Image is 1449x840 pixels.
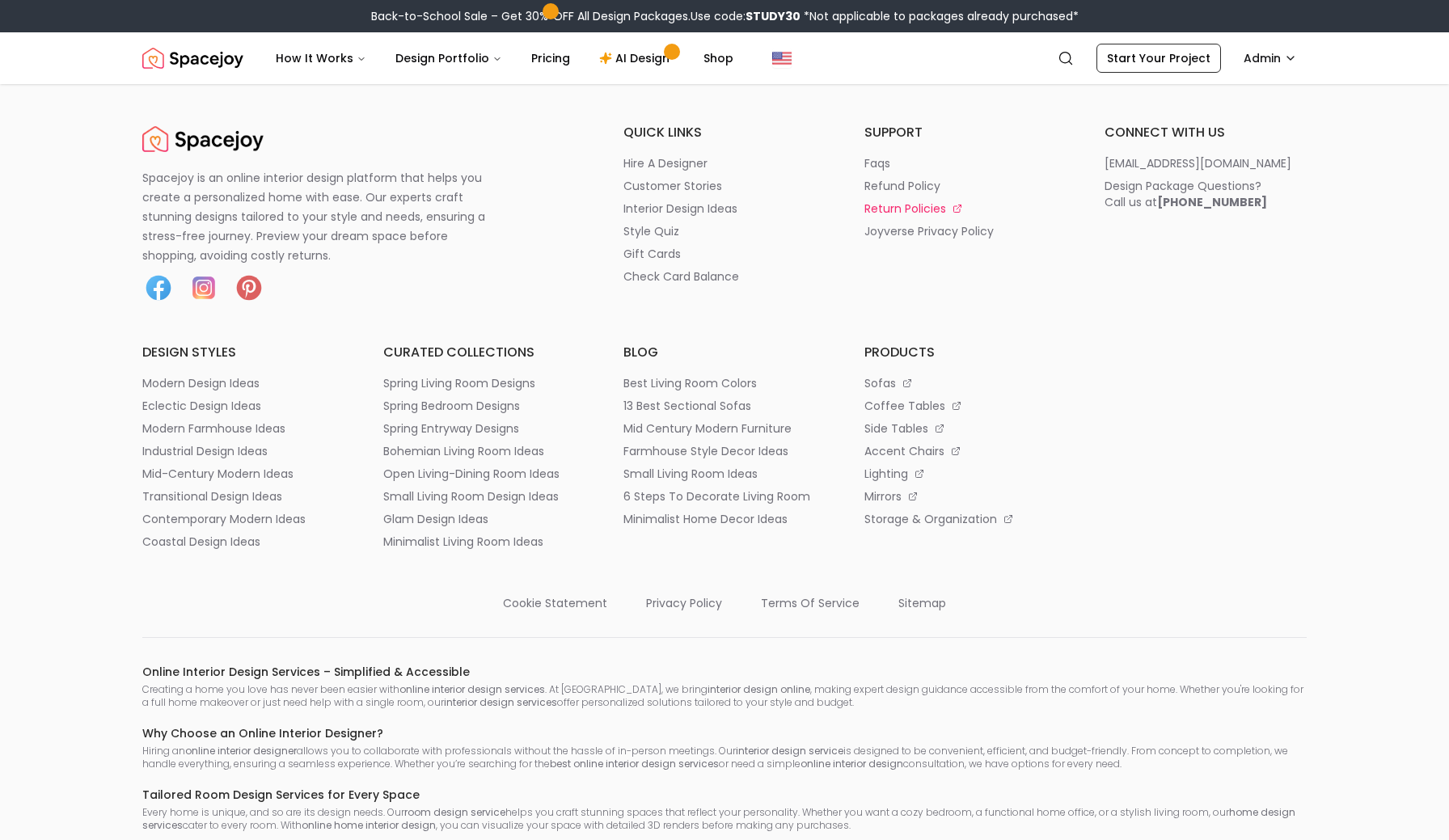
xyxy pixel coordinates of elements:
[383,488,585,504] a: small living room design ideas
[383,511,488,527] p: glam design ideas
[864,223,994,239] p: joyverse privacy policy
[623,466,826,482] a: small living room ideas
[864,155,1067,171] a: faqs
[383,398,520,414] p: spring bedroom designs
[142,398,261,414] p: eclectic design ideas
[383,443,544,459] p: bohemian living room ideas
[1096,44,1221,73] a: Start Your Project
[864,488,1067,504] a: mirrors
[503,589,607,611] a: cookie statement
[898,589,946,611] a: sitemap
[864,420,1067,437] a: side tables
[1105,155,1307,171] a: [EMAIL_ADDRESS][DOMAIN_NAME]
[623,511,826,527] a: minimalist home decor ideas
[864,201,946,217] p: return policies
[864,201,1067,217] a: return policies
[623,443,788,459] p: farmhouse style decor ideas
[864,375,896,391] p: sofas
[623,178,826,194] a: customer stories
[233,272,265,304] a: Pinterest icon
[864,223,1067,239] a: joyverse privacy policy
[864,343,1067,362] h6: products
[142,787,1307,803] h6: Tailored Room Design Services for Every Space
[691,42,746,74] a: Shop
[142,32,1307,84] nav: Global
[864,466,1067,482] a: lighting
[383,375,535,391] p: spring living room designs
[623,223,679,239] p: style quiz
[761,589,860,611] a: terms of service
[864,466,908,482] p: lighting
[383,534,585,550] a: minimalist living room ideas
[864,398,945,414] p: coffee tables
[623,155,708,171] p: hire a designer
[801,8,1079,24] span: *Not applicable to packages already purchased*
[864,443,944,459] p: accent chairs
[142,343,344,362] h6: design styles
[142,443,344,459] a: industrial design ideas
[864,155,890,171] p: faqs
[142,375,260,391] p: modern design ideas
[142,683,1307,709] p: Creating a home you love has never been easier with . At [GEOGRAPHIC_DATA], we bring , making exp...
[444,695,557,709] strong: interior design services
[864,398,1067,414] a: coffee tables
[623,398,751,414] p: 13 best sectional sofas
[898,595,946,611] p: sitemap
[1105,123,1307,142] h6: connect with us
[383,466,585,482] a: open living-dining room ideas
[142,488,344,504] a: transitional design ideas
[864,511,997,527] p: storage & organization
[623,420,792,437] p: mid century modern furniture
[142,272,175,304] a: Facebook icon
[142,398,344,414] a: eclectic design ideas
[142,42,243,74] a: Spacejoy
[371,8,1079,24] div: Back-to-School Sale – Get 30% OFF All Design Packages.
[623,420,826,437] a: mid century modern furniture
[142,123,264,155] img: Spacejoy Logo
[142,745,1307,770] p: Hiring an allows you to collaborate with professionals without the hassle of in-person meetings. ...
[399,682,545,696] strong: online interior design services
[623,178,722,194] p: customer stories
[864,488,902,504] p: mirrors
[1157,194,1267,210] b: [PHONE_NUMBER]
[623,443,826,459] a: farmhouse style decor ideas
[623,201,737,217] p: interior design ideas
[142,488,282,504] p: transitional design ideas
[383,375,585,391] a: spring living room designs
[746,8,801,24] b: STUDY30
[586,42,687,74] a: AI Design
[383,443,585,459] a: bohemian living room ideas
[142,511,306,527] p: contemporary modern ideas
[691,8,801,24] span: Use code:
[623,223,826,239] a: style quiz
[864,420,928,437] p: side tables
[1234,44,1307,73] button: Admin
[142,168,505,265] p: Spacejoy is an online interior design platform that helps you create a personalized home with eas...
[142,375,344,391] a: modern design ideas
[623,246,826,262] a: gift cards
[142,466,344,482] a: mid-century modern ideas
[864,178,1067,194] a: refund policy
[142,123,264,155] a: Spacejoy
[772,49,792,68] img: United States
[383,534,543,550] p: minimalist living room ideas
[623,511,788,527] p: minimalist home decor ideas
[1105,178,1307,210] a: Design Package Questions?Call us at[PHONE_NUMBER]
[383,466,560,482] p: open living-dining room ideas
[801,757,903,770] strong: online interior design
[142,725,1307,741] h6: Why Choose an Online Interior Designer?
[646,595,722,611] p: privacy policy
[142,534,344,550] a: coastal design ideas
[623,375,826,391] a: best living room colors
[383,488,559,504] p: small living room design ideas
[503,595,607,611] p: cookie statement
[518,42,583,74] a: Pricing
[623,155,826,171] a: hire a designer
[188,272,220,304] img: Instagram icon
[623,246,681,262] p: gift cards
[185,744,297,758] strong: online interior designer
[142,805,1295,832] strong: home design services
[404,805,505,819] strong: room design service
[623,343,826,362] h6: blog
